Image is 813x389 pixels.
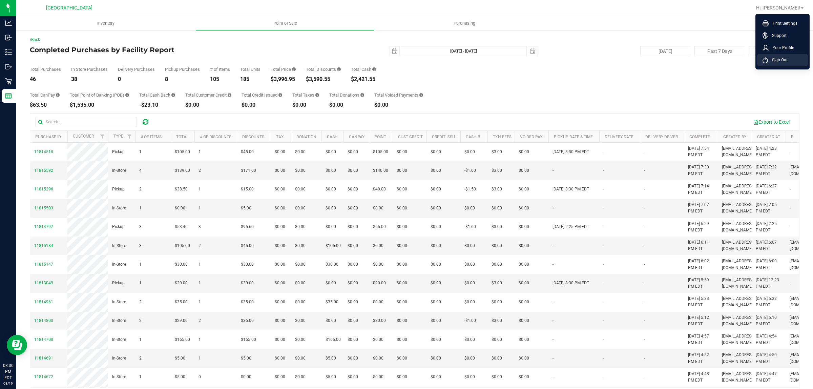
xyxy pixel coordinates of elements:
[275,167,285,174] span: $0.00
[790,186,791,192] span: -
[351,67,376,71] div: Total Cash
[185,102,231,108] div: $0.00
[34,206,53,210] span: 11815503
[603,186,604,192] span: -
[295,243,306,249] span: $0.00
[276,135,284,139] a: Tax
[722,295,755,308] span: [EMAIL_ADDRESS][DOMAIN_NAME]
[73,134,94,139] a: Customer
[199,261,201,268] span: 1
[492,243,502,249] span: $0.00
[139,186,142,192] span: 2
[373,243,383,249] span: $0.00
[528,46,538,56] span: select
[373,224,386,230] span: $55.00
[175,167,190,174] span: $139.00
[553,149,589,155] span: [DATE] 8:30 PM EDT
[139,224,142,230] span: 3
[118,77,155,82] div: 0
[241,243,254,249] span: $45.00
[326,167,336,174] span: $0.00
[34,356,53,361] span: 11814691
[30,37,40,42] a: Back
[326,280,336,286] span: $0.00
[326,186,336,192] span: $0.00
[644,261,645,268] span: -
[210,77,230,82] div: 105
[175,224,188,230] span: $53.40
[348,243,358,249] span: $0.00
[688,221,714,233] span: [DATE] 6:29 PM EDT
[112,167,126,174] span: In-Store
[397,243,407,249] span: $0.00
[46,5,92,11] span: [GEOGRAPHIC_DATA]
[34,262,53,267] span: 11815147
[688,239,714,252] span: [DATE] 6:11 PM EDT
[56,93,60,97] i: Sum of the successful, non-voided CanPay payment transactions for all purchases in the date range.
[295,186,306,192] span: $0.00
[757,54,808,66] li: Sign Out
[397,261,407,268] span: $0.00
[5,34,12,41] inline-svg: Inbound
[242,135,264,139] a: Discounts
[326,261,338,268] span: $30.00
[373,280,386,286] span: $20.00
[295,167,306,174] span: $0.00
[722,239,755,252] span: [EMAIL_ADDRESS][DOMAIN_NAME]
[275,224,285,230] span: $0.00
[34,149,53,154] span: 11814518
[519,205,529,211] span: $0.00
[374,102,423,108] div: $0.00
[756,258,781,271] span: [DATE] 6:00 PM EDT
[139,149,142,155] span: 1
[756,164,781,177] span: [DATE] 7:22 PM EDT
[112,224,125,230] span: Pickup
[242,93,282,97] div: Total Credit Issued
[790,205,791,211] span: -
[175,243,190,249] span: $105.00
[464,186,476,192] span: -$1.50
[30,67,61,71] div: Total Purchases
[519,224,529,230] span: $0.00
[241,261,254,268] span: $30.00
[295,205,306,211] span: $0.00
[118,67,155,71] div: Delivery Purchases
[296,135,316,139] a: Donation
[790,224,791,230] span: -
[492,224,502,230] span: $3.00
[644,224,645,230] span: -
[464,224,476,230] span: -$1.60
[241,149,254,155] span: $45.00
[5,63,12,70] inline-svg: Outbound
[373,167,388,174] span: $140.00
[139,205,142,211] span: 1
[360,93,364,97] i: Sum of all round-up-to-next-dollar total price adjustments for all purchases in the date range.
[348,149,358,155] span: $0.00
[326,205,336,211] span: $0.00
[175,280,188,286] span: $20.00
[769,20,797,27] span: Print Settings
[349,135,364,139] a: CanPay
[34,374,53,379] span: 11814672
[519,186,529,192] span: $0.00
[275,243,285,249] span: $0.00
[34,337,53,342] span: 11814708
[493,135,512,139] a: Txn Fees
[688,164,714,177] span: [DATE] 7:30 PM EDT
[722,164,755,177] span: [EMAIL_ADDRESS][DOMAIN_NAME]
[756,295,781,308] span: [DATE] 5:32 PM EDT
[397,186,407,192] span: $0.00
[241,186,254,192] span: $15.00
[70,93,129,97] div: Total Point of Banking (POB)
[348,186,358,192] span: $0.00
[722,258,755,271] span: [EMAIL_ADDRESS][DOMAIN_NAME]
[176,135,188,139] a: Total
[112,243,126,249] span: In-Store
[464,243,475,249] span: $0.00
[397,205,407,211] span: $0.00
[295,224,306,230] span: $0.00
[644,149,645,155] span: -
[603,167,604,174] span: -
[694,46,745,56] button: Past 7 Days
[175,149,190,155] span: $105.00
